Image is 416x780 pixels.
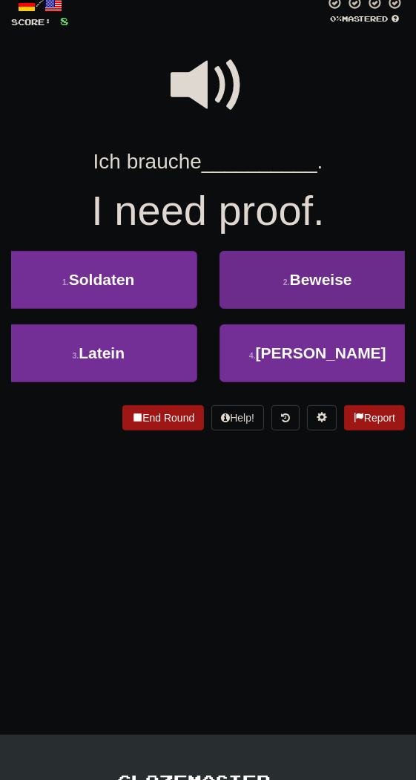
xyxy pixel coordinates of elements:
[79,344,125,361] span: Latein
[62,278,69,286] small: 1 .
[202,150,317,173] span: __________
[256,344,386,361] span: [PERSON_NAME]
[325,13,405,24] div: Mastered
[331,14,343,23] span: 0 %
[122,405,204,430] button: End Round
[69,271,135,288] span: Soldaten
[249,351,256,360] small: 4 .
[290,271,352,288] span: Beweise
[317,150,323,173] span: .
[11,17,51,27] span: Score:
[211,405,264,430] button: Help!
[93,150,202,173] span: Ich brauche
[60,15,69,27] span: 8
[344,405,405,430] button: Report
[271,405,300,430] button: Round history (alt+y)
[72,351,79,360] small: 3 .
[11,181,405,240] div: I need proof.
[283,278,290,286] small: 2 .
